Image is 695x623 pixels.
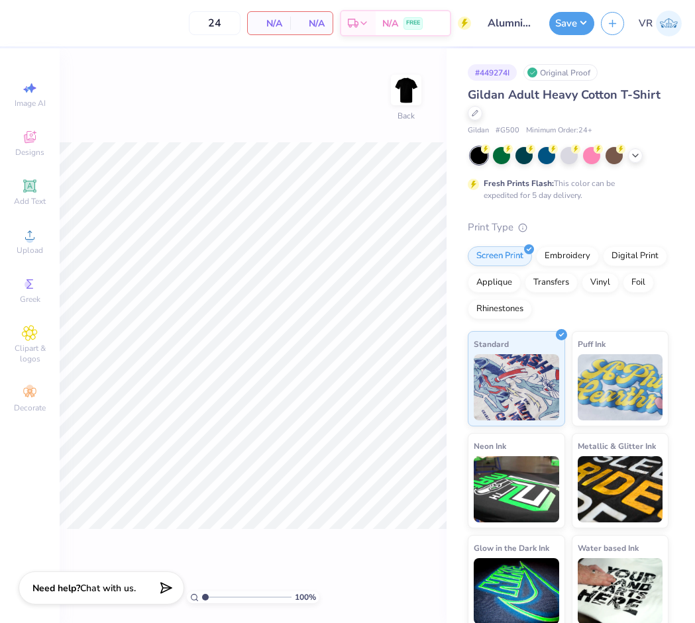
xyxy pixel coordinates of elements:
[468,64,517,81] div: # 449274I
[468,125,489,136] span: Gildan
[474,456,559,522] img: Neon Ink
[474,439,506,453] span: Neon Ink
[478,10,543,36] input: Untitled Design
[32,582,80,595] strong: Need help?
[582,273,619,293] div: Vinyl
[189,11,241,35] input: – –
[468,220,668,235] div: Print Type
[14,196,46,207] span: Add Text
[578,456,663,522] img: Metallic & Glitter Ink
[526,125,592,136] span: Minimum Order: 24 +
[468,299,532,319] div: Rhinestones
[578,354,663,420] img: Puff Ink
[656,11,682,36] img: Val Rhey Lodueta
[523,64,598,81] div: Original Proof
[496,125,519,136] span: # G500
[468,87,661,103] span: Gildan Adult Heavy Cotton T-Shirt
[468,273,521,293] div: Applique
[468,246,532,266] div: Screen Print
[14,403,46,413] span: Decorate
[484,177,647,201] div: This color can be expedited for 5 day delivery.
[623,273,654,293] div: Foil
[295,591,316,603] span: 100 %
[382,17,398,30] span: N/A
[578,541,639,555] span: Water based Ink
[474,337,509,351] span: Standard
[639,16,653,31] span: VR
[298,17,325,30] span: N/A
[536,246,599,266] div: Embroidery
[17,245,43,256] span: Upload
[256,17,282,30] span: N/A
[80,582,136,595] span: Chat with us.
[525,273,578,293] div: Transfers
[639,11,682,36] a: VR
[549,12,594,35] button: Save
[15,98,46,109] span: Image AI
[15,147,44,158] span: Designs
[20,294,40,305] span: Greek
[578,337,606,351] span: Puff Ink
[393,77,419,103] img: Back
[484,178,554,189] strong: Fresh Prints Flash:
[474,541,549,555] span: Glow in the Dark Ink
[406,19,420,28] span: FREE
[7,343,53,364] span: Clipart & logos
[474,354,559,420] img: Standard
[578,439,656,453] span: Metallic & Glitter Ink
[398,110,415,122] div: Back
[603,246,667,266] div: Digital Print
